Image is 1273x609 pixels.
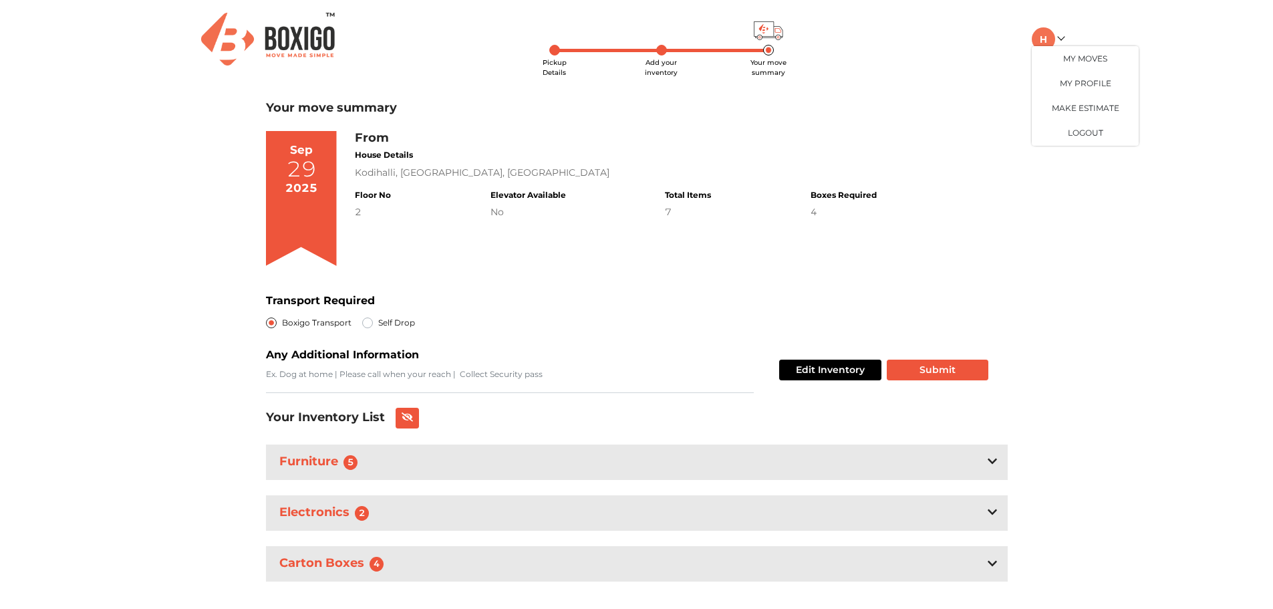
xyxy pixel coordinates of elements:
[355,150,877,160] h4: House Details
[343,455,358,470] span: 5
[277,503,378,523] h3: Electronics
[543,58,567,77] span: Pickup Details
[645,58,678,77] span: Add your inventory
[277,554,392,574] h3: Carton Boxes
[779,360,881,380] button: Edit Inventory
[378,315,415,331] label: Self Drop
[355,506,370,521] span: 2
[355,131,877,146] h3: From
[1032,46,1139,71] a: My Moves
[1032,96,1139,120] a: Make Estimate
[355,191,391,200] h4: Floor No
[887,360,988,380] button: Submit
[355,166,877,180] div: Kodihalli, [GEOGRAPHIC_DATA], [GEOGRAPHIC_DATA]
[811,205,877,219] div: 4
[282,315,351,331] label: Boxigo Transport
[266,294,375,307] b: Transport Required
[266,101,1008,116] h3: Your move summary
[665,191,711,200] h4: Total Items
[750,58,787,77] span: Your move summary
[290,142,313,159] div: Sep
[370,557,384,572] span: 4
[266,348,419,361] b: Any Additional Information
[285,180,317,197] div: 2025
[355,205,391,219] div: 2
[266,410,385,425] h3: Your Inventory List
[277,452,366,473] h3: Furniture
[490,191,566,200] h4: Elevator Available
[1032,71,1139,96] a: My Profile
[1032,121,1139,146] button: LOGOUT
[287,158,316,180] div: 29
[665,205,711,219] div: 7
[490,205,566,219] div: No
[201,13,335,66] img: Boxigo
[811,191,877,200] h4: Boxes Required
